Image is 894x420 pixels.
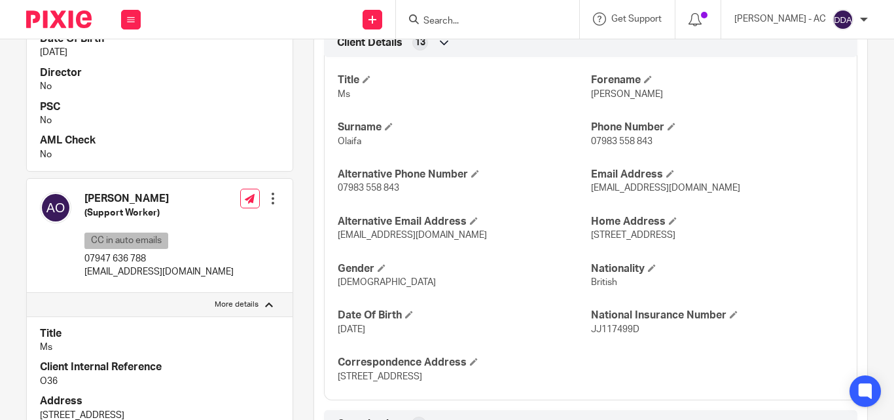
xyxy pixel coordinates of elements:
span: [EMAIL_ADDRESS][DOMAIN_NAME] [591,183,740,193]
h4: Client Internal Reference [40,360,279,374]
h4: [PERSON_NAME] [84,192,234,206]
img: svg%3E [40,192,71,223]
span: [PERSON_NAME] [591,90,663,99]
h4: Alternative Email Address [338,215,590,229]
p: No [40,114,279,127]
p: CC in auto emails [84,233,168,249]
span: [DEMOGRAPHIC_DATA] [338,278,436,287]
p: More details [215,299,259,310]
span: [STREET_ADDRESS] [591,231,675,240]
h5: (Support Worker) [84,206,234,220]
h4: Email Address [591,168,844,181]
span: Ms [338,90,350,99]
input: Search [422,16,540,28]
h4: Title [338,73,590,87]
p: O36 [40,375,279,388]
p: Ms [40,341,279,354]
h4: AML Check [40,134,279,147]
h4: PSC [40,100,279,114]
p: [DATE] [40,46,279,59]
h4: National Insurance Number [591,309,844,322]
img: Pixie [26,10,92,28]
span: JJ117499D [591,325,639,334]
h4: Forename [591,73,844,87]
h4: Home Address [591,215,844,229]
p: No [40,80,279,93]
h4: Nationality [591,262,844,276]
span: [EMAIL_ADDRESS][DOMAIN_NAME] [338,231,487,240]
h4: Correspondence Address [338,356,590,370]
span: British [591,278,617,287]
span: 07983 558 843 [591,137,653,146]
p: 07947 636 788 [84,252,234,265]
h4: Director [40,66,279,80]
h4: Title [40,327,279,341]
span: 07983 558 843 [338,183,399,193]
span: Olaifa [338,137,361,146]
span: Get Support [611,14,662,24]
p: [PERSON_NAME] - AC [734,12,826,26]
h4: Surname [338,121,590,134]
h4: Gender [338,262,590,276]
span: [STREET_ADDRESS] [338,372,422,381]
p: [EMAIL_ADDRESS][DOMAIN_NAME] [84,265,234,278]
span: Client Details [337,36,402,50]
h4: Date Of Birth [338,309,590,322]
span: 13 [415,36,425,49]
span: [DATE] [338,325,365,334]
img: svg%3E [832,9,853,30]
p: No [40,148,279,161]
h4: Alternative Phone Number [338,168,590,181]
h4: Address [40,394,279,408]
h4: Phone Number [591,121,844,134]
